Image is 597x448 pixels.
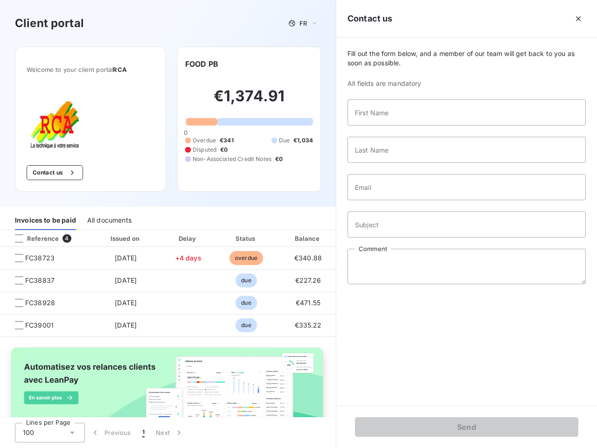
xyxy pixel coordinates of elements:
[25,276,55,285] span: FC38837
[115,321,137,329] span: [DATE]
[347,99,586,126] input: placeholder
[295,321,322,329] span: €335.22
[295,276,321,284] span: €227.26
[184,129,187,136] span: 0
[347,211,586,238] input: placeholder
[115,276,137,284] span: [DATE]
[87,210,132,230] div: All documents
[113,66,126,73] span: RCA
[23,428,34,437] span: 100
[25,253,55,263] span: FC38723
[27,66,154,73] span: Welcome to your client portal
[220,146,228,154] span: €0
[220,136,234,145] span: €341
[15,210,76,230] div: Invoices to be paid
[193,136,216,145] span: Overdue
[229,251,263,265] span: overdue
[185,58,218,70] h6: FOOD PB
[236,318,257,332] span: due
[15,15,84,32] h3: Client portal
[275,155,283,163] span: €0
[115,254,137,262] span: [DATE]
[347,49,586,68] span: Fill out the form below, and a member of our team will get back to you as soon as possible.
[347,12,393,25] h5: Contact us
[137,423,150,442] button: 1
[175,254,201,262] span: +4 days
[236,273,257,287] span: due
[25,298,55,308] span: FC38928
[278,234,339,243] div: Balance
[162,234,215,243] div: Delay
[150,423,189,442] button: Next
[27,96,86,150] img: Company logo
[219,234,274,243] div: Status
[299,20,307,27] span: FR
[185,87,313,115] h2: €1,374.91
[25,321,54,330] span: FC39001
[347,137,586,163] input: placeholder
[347,79,586,88] span: All fields are mandatory
[193,146,216,154] span: Disputed
[294,254,322,262] span: €340.88
[94,234,158,243] div: Issued on
[7,234,59,243] div: Reference
[4,343,332,442] img: banner
[62,234,71,243] span: 4
[355,417,578,437] button: Send
[115,299,137,307] span: [DATE]
[142,428,145,437] span: 1
[236,296,257,310] span: due
[293,136,313,145] span: €1,034
[85,423,137,442] button: Previous
[279,136,290,145] span: Due
[27,165,83,180] button: Contact us
[296,299,320,307] span: €471.55
[347,174,586,200] input: placeholder
[193,155,271,163] span: Non-Associated Credit Notes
